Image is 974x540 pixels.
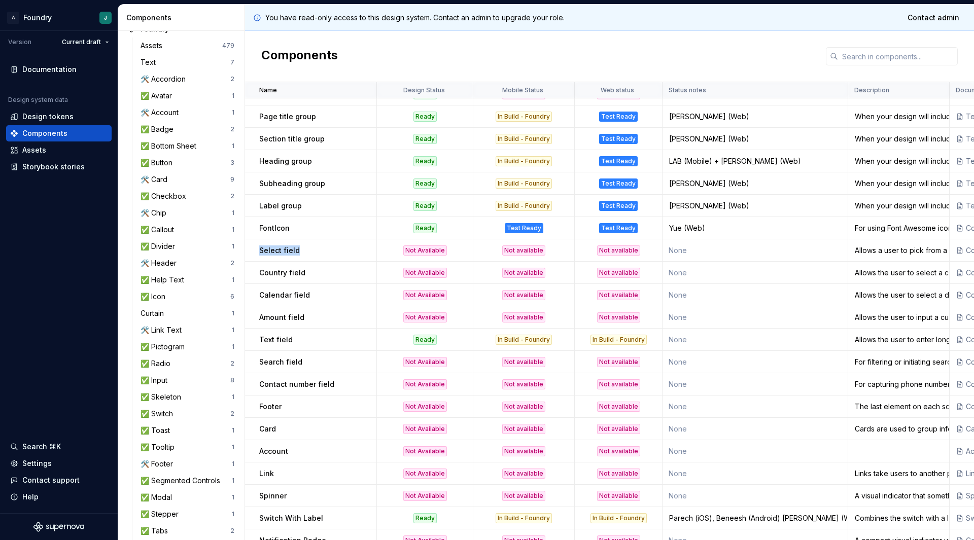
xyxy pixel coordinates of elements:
a: ✅ Button3 [136,155,238,171]
div: Documentation [22,64,77,75]
div: Foundry [23,13,52,23]
div: ✅ Tooltip [141,442,179,452]
a: Assets [6,142,112,158]
p: Spinner [259,491,287,501]
a: Curtain1 [136,305,238,321]
p: Switch With Label [259,513,323,523]
div: Allows the user to select a date (or date range). [849,290,949,300]
div: Not Available [403,268,447,278]
div: 🛠️ Footer [141,459,177,469]
div: When your design will include both a label and body copy directly after each other, the label gro... [849,201,949,211]
div: Not Available [403,469,447,479]
td: None [663,373,848,395]
a: 🛠️ Card9 [136,171,238,188]
div: 🛠️ Accordion [141,74,190,84]
div: 🛠️ Link Text [141,325,186,335]
a: ✅ Checkbox2 [136,188,238,204]
div: Not Available [403,424,447,434]
div: For using Font Awesome icons. [849,223,949,233]
div: 2 [230,75,234,83]
button: Current draft [57,35,114,49]
a: 🛠️ Link Text1 [136,322,238,338]
a: ✅ Modal1 [136,489,238,506]
div: Test Ready [505,223,543,233]
div: [PERSON_NAME] (Web) [663,134,847,144]
a: 🛠️ Header2 [136,255,238,271]
div: ✅ Skeleton [141,392,185,402]
div: When your design will include both a subheading and body copy directly after each other, the subh... [849,178,949,189]
div: Ready [413,513,437,523]
div: In Build - Foundry [590,513,647,523]
div: 1 [232,109,234,117]
p: Footer [259,402,282,412]
div: 3 [230,159,234,167]
div: ✅ Callout [141,225,178,235]
div: 1 [232,343,234,351]
div: ✅ Input [141,375,171,385]
a: Contact admin [901,9,966,27]
div: In Build - Foundry [496,335,552,345]
div: Allows the user to select a country. [849,268,949,278]
a: ✅ Bottom Sheet1 [136,138,238,154]
div: When your design will include both a heading and body copy directly after each other, the heading... [849,156,949,166]
a: 🛠️ Chip1 [136,205,238,221]
p: Web status [601,86,634,94]
div: 1 [232,443,234,451]
span: Current draft [62,38,101,46]
div: ✅ Icon [141,292,169,302]
a: ✅ Toast1 [136,422,238,439]
div: ✅ Help Text [141,275,188,285]
div: A [7,12,19,24]
p: Heading group [259,156,312,166]
p: Link [259,469,274,479]
td: None [663,418,848,440]
div: Not available [597,357,640,367]
div: Ready [413,156,437,166]
div: 1 [232,493,234,501]
div: 🛠️ Header [141,258,181,268]
td: None [663,306,848,329]
td: None [663,440,848,462]
p: Design Status [403,86,445,94]
div: 1 [232,393,234,401]
a: 🛠️ Accordion2 [136,71,238,87]
div: LAB (Mobile) + [PERSON_NAME] (Web) [663,156,847,166]
a: 🛠️ Account1 [136,104,238,121]
div: Not available [597,245,640,256]
div: Allows the user to enter longer form responses or messages. [849,335,949,345]
div: Not available [597,491,640,501]
td: None [663,239,848,262]
div: Not available [502,424,545,434]
div: 1 [232,309,234,317]
p: Name [259,86,277,94]
div: Ready [413,134,437,144]
a: ✅ Radio2 [136,355,238,372]
div: In Build - Foundry [590,335,647,345]
div: 1 [232,209,234,217]
div: ✅ Pictogram [141,342,189,352]
a: ✅ Help Text1 [136,272,238,288]
div: Test Ready [599,134,638,144]
div: 1 [232,276,234,284]
a: ✅ Badge2 [136,121,238,137]
p: Subheading group [259,178,325,189]
svg: Supernova Logo [33,522,84,532]
div: 8 [230,376,234,384]
button: Contact support [6,472,112,488]
div: Test Ready [599,112,638,122]
div: Not available [597,402,640,412]
span: Contact admin [908,13,959,23]
div: Assets [141,41,166,51]
a: Design tokens [6,109,112,125]
div: Test Ready [599,156,638,166]
div: Search ⌘K [22,442,61,452]
div: Design system data [8,96,68,104]
div: ✅ Avatar [141,91,176,101]
a: ✅ Tabs2 [136,523,238,539]
div: Combines the switch with a label and description to clearly communicate a binary option. [849,513,949,523]
div: Not Available [403,491,447,501]
div: Test Ready [599,223,638,233]
a: ✅ Skeleton1 [136,389,238,405]
td: None [663,462,848,485]
a: Components [6,125,112,141]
